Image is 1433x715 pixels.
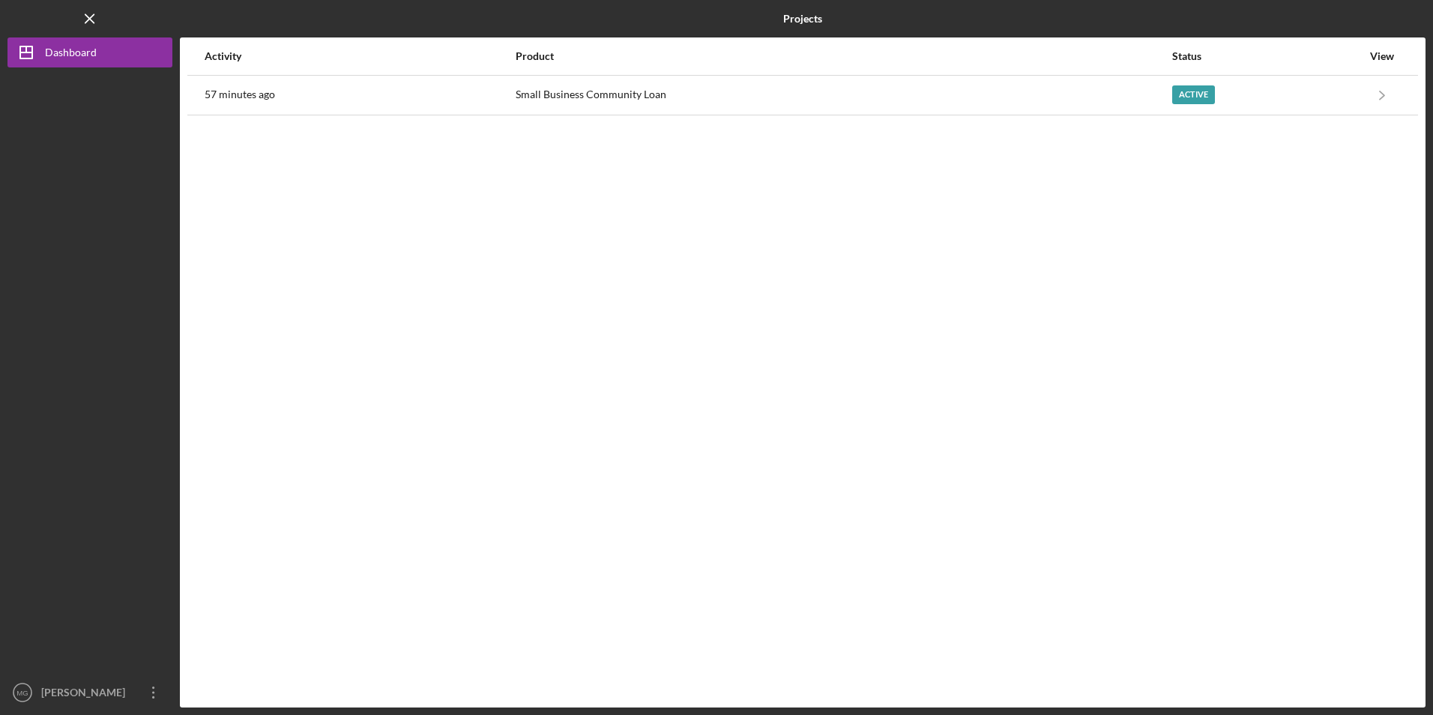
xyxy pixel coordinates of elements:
[783,13,822,25] b: Projects
[1172,50,1362,62] div: Status
[45,37,97,71] div: Dashboard
[7,37,172,67] button: Dashboard
[16,689,28,697] text: MG
[516,50,1171,62] div: Product
[516,76,1171,114] div: Small Business Community Loan
[1363,50,1401,62] div: View
[37,678,135,711] div: [PERSON_NAME]
[205,88,275,100] time: 2025-09-26 16:53
[7,678,172,708] button: MG[PERSON_NAME]
[205,50,514,62] div: Activity
[1172,85,1215,104] div: Active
